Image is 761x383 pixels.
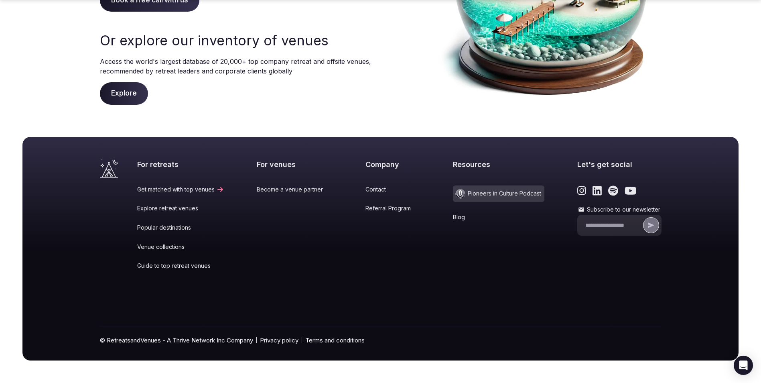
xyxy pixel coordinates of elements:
a: Link to the retreats and venues Youtube page [625,185,636,196]
a: Privacy policy [260,336,298,344]
h2: Resources [453,159,544,169]
h2: Let's get social [577,159,662,169]
a: Terms and conditions [305,336,365,344]
a: Get matched with top venues [137,185,224,194]
div: Open Intercom Messenger [734,356,753,375]
div: © RetreatsandVenues - A Thrive Network Inc Company [100,326,662,361]
a: Link to the retreats and venues Spotify page [608,185,618,196]
a: Link to the retreats and venues Instagram page [577,185,586,196]
h2: Company [365,159,420,169]
a: Explore retreat venues [137,204,224,212]
a: Link to the retreats and venues LinkedIn page [593,185,602,196]
a: Become a venue partner [257,185,333,194]
a: Blog [453,213,544,221]
a: Visit the homepage [100,159,118,178]
a: Popular destinations [137,224,224,232]
a: Venue collections [137,243,224,251]
a: Pioneers in Culture Podcast [453,185,544,202]
a: Guide to top retreat venues [137,262,224,270]
h2: For retreats [137,159,224,169]
span: Explore [100,82,148,105]
a: Referral Program [365,204,420,212]
p: Access the world's largest database of 20,000+ top company retreat and offsite venues, recommende... [100,57,373,76]
h2: For venues [257,159,333,169]
h3: Or explore our inventory of venues [100,31,373,50]
a: Explore [100,89,148,97]
a: Contact [365,185,420,194]
label: Subscribe to our newsletter [577,206,662,214]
